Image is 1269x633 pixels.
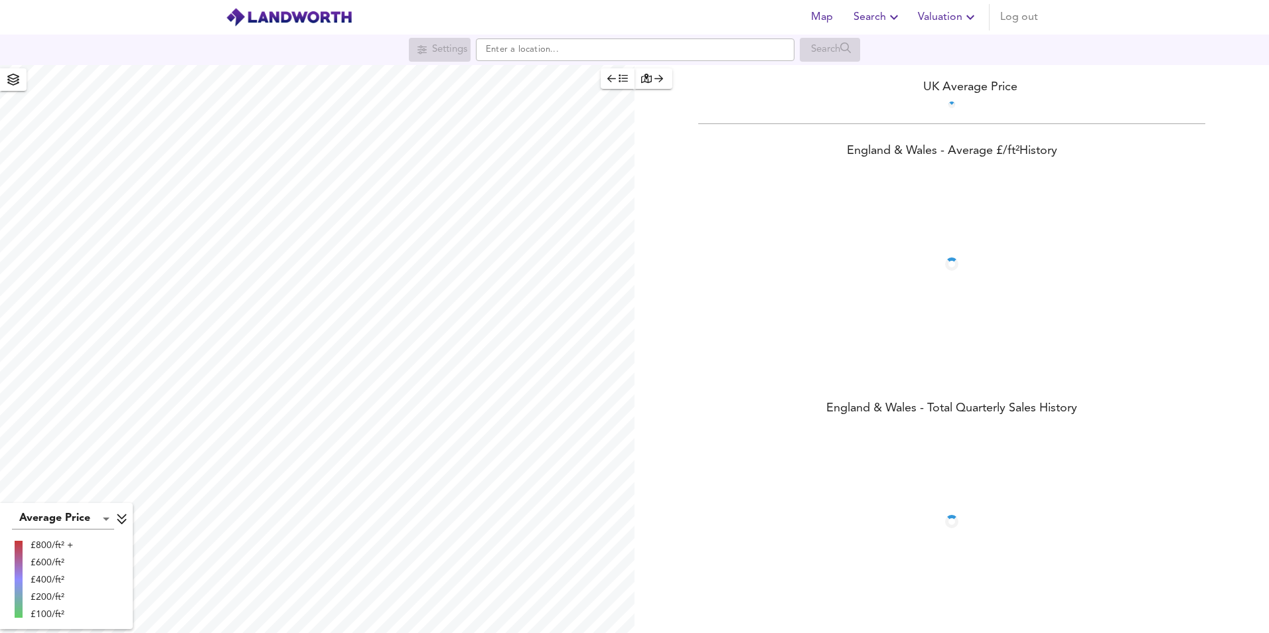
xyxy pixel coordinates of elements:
div: England & Wales - Average £/ ft² History [634,143,1269,161]
div: £600/ft² [31,556,73,569]
div: Search for a location first or explore the map [409,38,471,62]
span: Search [854,8,902,27]
button: Valuation [913,4,984,31]
div: £800/ft² + [31,539,73,552]
div: England & Wales - Total Quarterly Sales History [634,400,1269,419]
div: Search for a location first or explore the map [800,38,860,62]
img: logo [226,7,352,27]
div: UK Average Price [634,78,1269,96]
button: Log out [995,4,1043,31]
button: Search [848,4,907,31]
button: Map [800,4,843,31]
span: Log out [1000,8,1038,27]
span: Valuation [918,8,978,27]
span: Map [806,8,838,27]
div: £200/ft² [31,591,73,604]
div: £400/ft² [31,573,73,587]
input: Enter a location... [476,38,794,61]
div: Average Price [12,508,114,529]
div: £100/ft² [31,608,73,621]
